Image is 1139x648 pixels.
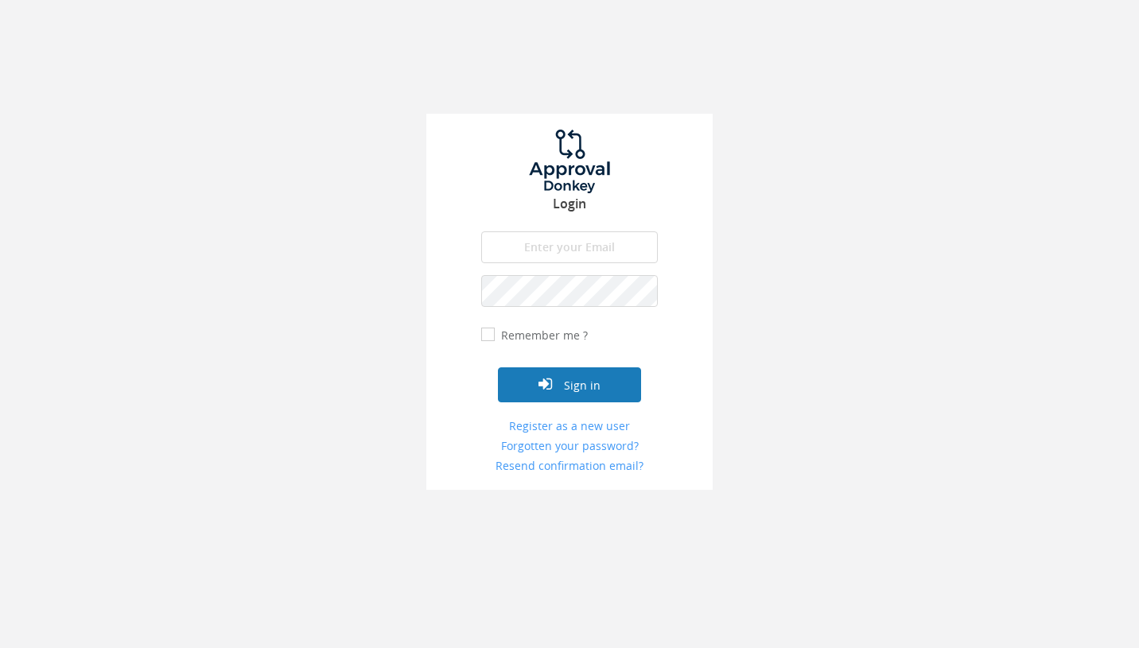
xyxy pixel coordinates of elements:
[510,130,629,193] img: logo.png
[498,367,641,402] button: Sign in
[426,197,713,211] h3: Login
[481,458,658,474] a: Resend confirmation email?
[481,438,658,454] a: Forgotten your password?
[481,231,658,263] input: Enter your Email
[481,418,658,434] a: Register as a new user
[497,328,588,343] label: Remember me ?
